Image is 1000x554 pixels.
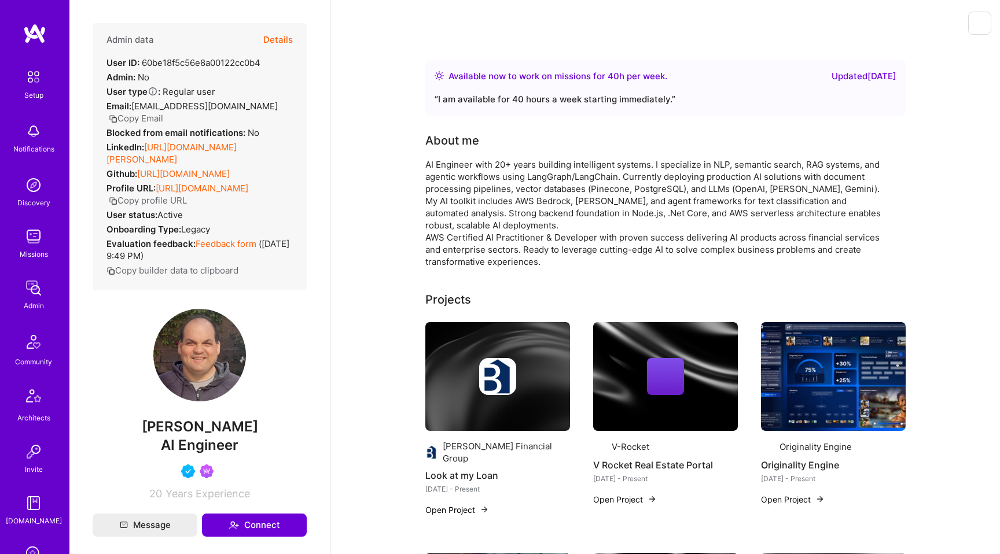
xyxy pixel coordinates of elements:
[17,197,50,209] div: Discovery
[149,487,162,500] span: 20
[761,322,906,431] img: Originality Engine
[229,520,239,530] i: icon Connect
[181,464,195,478] img: Vetted A.Teamer
[109,197,117,205] i: icon Copy
[22,173,45,197] img: discovery
[425,158,888,268] div: AI Engineer with 20+ years building intelligent systems. I specialize in NLP, semantic search, RA...
[593,493,657,505] button: Open Project
[106,238,196,249] strong: Evaluation feedback:
[263,23,293,57] button: Details
[20,328,47,356] img: Community
[93,514,197,537] button: Message
[425,445,438,459] img: Company logo
[109,194,187,206] button: Copy profile URL
[106,183,156,194] strong: Profile URL:
[157,209,183,220] span: Active
[761,440,775,454] img: Company logo
[166,487,250,500] span: Years Experience
[106,168,137,179] strong: Github:
[106,127,248,138] strong: Blocked from email notifications:
[161,437,238,453] span: AI Engineer
[761,457,906,472] h4: Originality Engine
[425,504,489,516] button: Open Project
[479,358,516,395] img: Company logo
[109,112,163,124] button: Copy Email
[17,412,50,424] div: Architects
[106,224,181,235] strong: Onboarding Type:
[153,309,246,401] img: User Avatar
[780,441,852,453] div: Originality Engine
[15,356,52,368] div: Community
[106,101,131,112] strong: Email:
[593,472,738,485] div: [DATE] - Present
[106,264,238,276] button: Copy builder data to clipboard
[22,492,45,515] img: guide book
[106,238,293,262] div: ( [DATE] 9:49 PM )
[435,71,444,80] img: Availability
[6,515,62,527] div: [DOMAIN_NAME]
[608,71,619,82] span: 40
[106,72,135,83] strong: Admin:
[200,464,214,478] img: Been on Mission
[20,384,47,412] img: Architects
[131,101,278,112] span: [EMAIL_ADDRESS][DOMAIN_NAME]
[93,418,307,435] span: [PERSON_NAME]
[443,440,570,464] div: [PERSON_NAME] Financial Group
[24,300,44,312] div: Admin
[24,89,43,101] div: Setup
[832,69,896,83] div: Updated [DATE]
[137,168,230,179] a: [URL][DOMAIN_NAME]
[648,494,657,504] img: arrow-right
[106,127,259,139] div: No
[448,69,667,83] div: Available now to work on missions for h per week .
[593,440,607,454] img: Company logo
[21,65,46,89] img: setup
[22,120,45,143] img: bell
[23,23,46,44] img: logo
[120,521,128,529] i: icon Mail
[593,457,738,472] h4: V Rocket Real Estate Portal
[425,291,471,308] div: Projects
[13,143,54,155] div: Notifications
[22,440,45,463] img: Invite
[106,267,115,275] i: icon Copy
[761,472,906,485] div: [DATE] - Present
[612,441,649,453] div: V-Rocket
[106,86,215,98] div: Regular user
[425,468,570,483] h4: Look at my Loan
[106,142,237,165] a: [URL][DOMAIN_NAME][PERSON_NAME]
[106,209,157,220] strong: User status:
[202,514,307,537] button: Connect
[106,86,160,97] strong: User type :
[425,132,479,149] div: About me
[181,224,210,235] span: legacy
[106,57,260,69] div: 60be18f5c56e8a00122cc0b4
[20,248,48,260] div: Missions
[480,505,489,514] img: arrow-right
[106,57,139,68] strong: User ID:
[815,494,825,504] img: arrow-right
[106,35,154,45] h4: Admin data
[106,71,149,83] div: No
[109,115,117,123] i: icon Copy
[148,86,158,97] i: Help
[22,225,45,248] img: teamwork
[25,463,43,475] div: Invite
[156,183,248,194] a: [URL][DOMAIN_NAME]
[593,322,738,431] img: cover
[425,322,570,431] img: cover
[761,493,825,505] button: Open Project
[435,93,896,106] div: “ I am available for 40 hours a week starting immediately. ”
[425,483,570,495] div: [DATE] - Present
[196,238,256,249] a: Feedback form
[106,142,144,153] strong: LinkedIn:
[22,276,45,300] img: admin teamwork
